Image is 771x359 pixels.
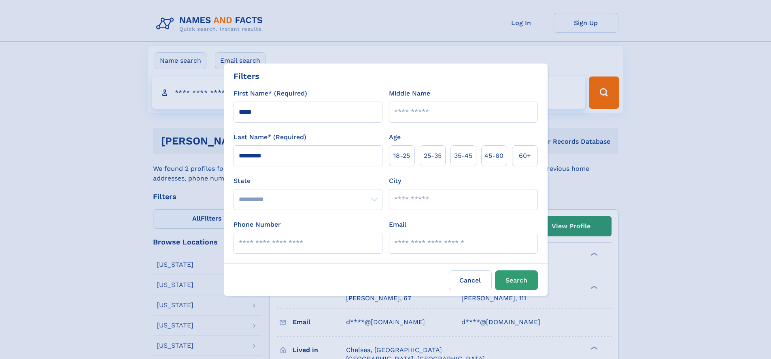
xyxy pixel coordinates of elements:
label: Cancel [449,270,492,290]
span: 18‑25 [393,151,410,161]
label: Age [389,132,401,142]
label: First Name* (Required) [234,89,307,98]
label: Email [389,220,406,229]
label: Last Name* (Required) [234,132,306,142]
span: 25‑35 [424,151,442,161]
span: 35‑45 [454,151,472,161]
span: 60+ [519,151,531,161]
div: Filters [234,70,259,82]
span: 45‑60 [484,151,503,161]
label: City [389,176,401,186]
label: Middle Name [389,89,430,98]
button: Search [495,270,538,290]
label: State [234,176,382,186]
label: Phone Number [234,220,281,229]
